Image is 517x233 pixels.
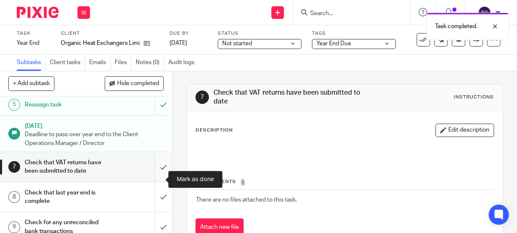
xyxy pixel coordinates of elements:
[170,30,207,37] label: Due by
[25,186,106,208] h1: Check that last year end is complete
[50,54,85,71] a: Client tasks
[435,22,477,31] p: Task completed.
[196,197,297,203] span: There are no files attached to this task.
[213,88,363,106] h1: Check that VAT returns have been submitted to date
[17,7,59,18] img: Pixie
[61,30,159,37] label: Client
[195,91,209,104] div: 7
[105,76,164,91] button: Hide completed
[8,191,20,203] div: 8
[8,161,20,173] div: 7
[115,54,131,71] a: Files
[136,54,164,71] a: Notes (0)
[117,80,159,87] span: Hide completed
[168,54,198,71] a: Audit logs
[25,98,106,111] h1: Reassign task
[218,30,301,37] label: Status
[25,130,164,148] p: Deadline to pass over year end to the Client Operations Manager / Director
[61,39,139,47] p: Organic Heat Exchangers Limited
[195,127,233,134] p: Description
[435,124,494,137] button: Edit description
[25,156,106,178] h1: Check that VAT returns have been submitted to date
[222,41,252,47] span: Not started
[8,99,20,111] div: 5
[454,94,494,101] div: Instructions
[316,41,351,47] span: Year End Due
[17,54,46,71] a: Subtasks
[8,221,20,233] div: 9
[196,179,236,184] span: Attachments
[8,76,54,91] button: + Add subtask
[17,30,50,37] label: Task
[17,39,50,47] div: Year End
[89,54,111,71] a: Emails
[25,120,164,130] h1: [DATE]
[478,6,491,19] img: svg%3E
[170,40,187,46] span: [DATE]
